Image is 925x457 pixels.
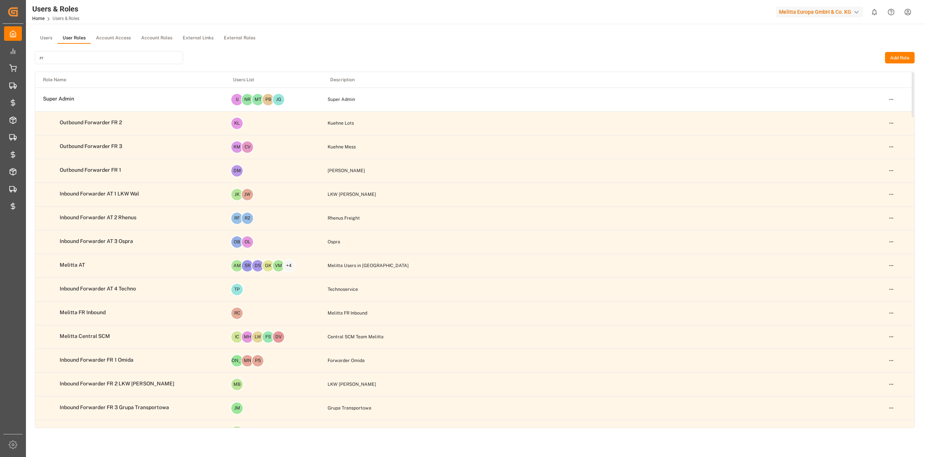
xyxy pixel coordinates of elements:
[231,307,243,320] button: RC
[231,331,243,343] button: IC
[262,93,275,106] button: PB
[251,331,264,343] button: LW
[273,94,284,105] span: JG
[35,207,225,229] td: Inbound Forwarder AT 2 Rhenus
[262,94,274,105] span: PB
[883,4,899,20] button: Help Center
[57,33,91,44] button: User Roles
[231,93,243,106] button: IJ
[252,94,263,105] span: MT
[231,283,243,296] button: TP
[241,141,254,154] button: CV
[231,378,243,391] button: MB
[322,111,881,135] td: Kuehne Lots
[242,189,253,200] span: JW
[231,212,243,225] button: RF
[272,93,285,106] button: JG
[242,260,253,272] span: SR
[32,16,44,21] a: Home
[219,33,261,44] button: External Roles
[225,72,322,88] th: Users List
[885,52,915,64] button: Add Role
[242,213,253,224] span: R2
[231,260,243,272] span: AM
[252,331,263,343] span: LW
[262,331,274,343] span: FS
[35,135,225,158] td: Outbound Forwarder FR 3
[136,33,178,44] button: Account Roles
[322,372,881,396] td: LKW [PERSON_NAME]
[231,141,243,154] button: KM
[35,325,225,348] td: Melitta Central SCM
[322,206,881,230] td: Rhenus Freight
[262,331,275,343] button: FS
[231,331,243,343] span: IC
[231,379,243,390] span: MB
[35,278,225,300] td: Inbound Forwarder AT 4 Techno
[231,402,243,415] button: JM
[322,135,881,159] td: Kuehne Mess
[35,349,225,371] td: Inbound Forwarder FR 1 Omida
[273,331,284,343] span: DV
[231,236,243,248] span: OB
[251,93,264,106] button: MT
[322,159,881,183] td: [PERSON_NAME]
[242,355,253,366] span: MN
[35,51,183,64] input: Search for roles
[272,331,285,343] button: DV
[286,263,292,268] p: + 4
[242,331,253,343] span: MH
[35,397,225,419] td: Inbound Forwarder FR 3 Grupa Transportowa
[231,165,243,177] span: DM
[91,33,136,44] button: Account Access
[35,183,225,205] td: Inbound Forwarder AT 1 LKW Wal
[776,7,863,17] div: Melitta Europa GmbH & Co. KG
[35,112,225,134] td: Outbound Forwarder FR 2
[241,354,254,367] button: MN
[776,5,866,19] button: Melitta Europa GmbH & Co. KG
[231,164,243,177] button: DM
[322,277,881,301] td: Technoservice
[241,236,254,249] button: OL
[231,117,243,130] button: KL
[242,141,253,153] span: CV
[241,188,254,201] button: JW
[322,325,881,349] td: Central SCM Team Melitta
[273,260,284,272] span: VM
[322,88,881,111] td: Super Admin
[242,236,253,248] span: OL
[231,354,243,367] button: [PERSON_NAME]
[241,212,254,225] button: R2
[242,94,253,105] span: NR
[241,259,254,272] button: SR
[231,141,243,153] span: KM
[35,420,225,443] td: Inbound Forwarder FR & AT Edes
[231,355,243,366] span: [PERSON_NAME]
[262,260,274,272] span: GK
[35,72,225,88] th: Role Name
[322,420,881,444] td: Edes
[866,4,883,20] button: show 0 new notifications
[252,260,263,272] span: DS
[35,230,225,253] td: Inbound Forwarder AT 3 Ospra
[231,213,243,224] span: RF
[35,33,57,44] button: Users
[35,254,225,276] td: Melitta AT
[322,183,881,206] td: LKW [PERSON_NAME]
[322,254,881,277] td: Melitta Users in [GEOGRAPHIC_DATA]
[178,33,219,44] button: External Links
[241,93,254,106] button: NR
[252,355,263,366] span: PS
[322,349,881,372] td: Forwarder Omida
[231,259,243,272] button: AM
[35,373,225,395] td: Inbound Forwarder FR 2 LKW [PERSON_NAME]
[35,302,225,324] td: Melitta FR Inbound
[35,159,225,181] td: Outbound Forwarder FR 1
[322,230,881,254] td: Ospra
[231,308,243,319] span: RC
[231,188,243,201] button: JK
[262,259,275,272] button: GK
[322,72,881,88] th: Description
[231,118,243,129] span: KL
[272,259,285,272] button: VM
